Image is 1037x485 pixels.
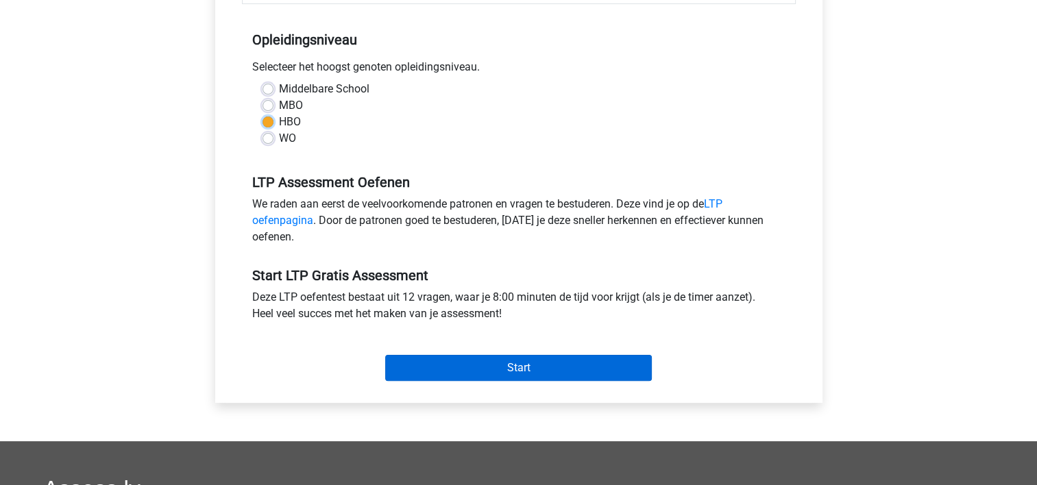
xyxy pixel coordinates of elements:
[252,174,785,190] h5: LTP Assessment Oefenen
[242,59,796,81] div: Selecteer het hoogst genoten opleidingsniveau.
[242,289,796,327] div: Deze LTP oefentest bestaat uit 12 vragen, waar je 8:00 minuten de tijd voor krijgt (als je de tim...
[279,97,303,114] label: MBO
[279,114,301,130] label: HBO
[252,26,785,53] h5: Opleidingsniveau
[252,267,785,284] h5: Start LTP Gratis Assessment
[385,355,652,381] input: Start
[279,130,296,147] label: WO
[279,81,369,97] label: Middelbare School
[242,196,796,251] div: We raden aan eerst de veelvoorkomende patronen en vragen te bestuderen. Deze vind je op de . Door...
